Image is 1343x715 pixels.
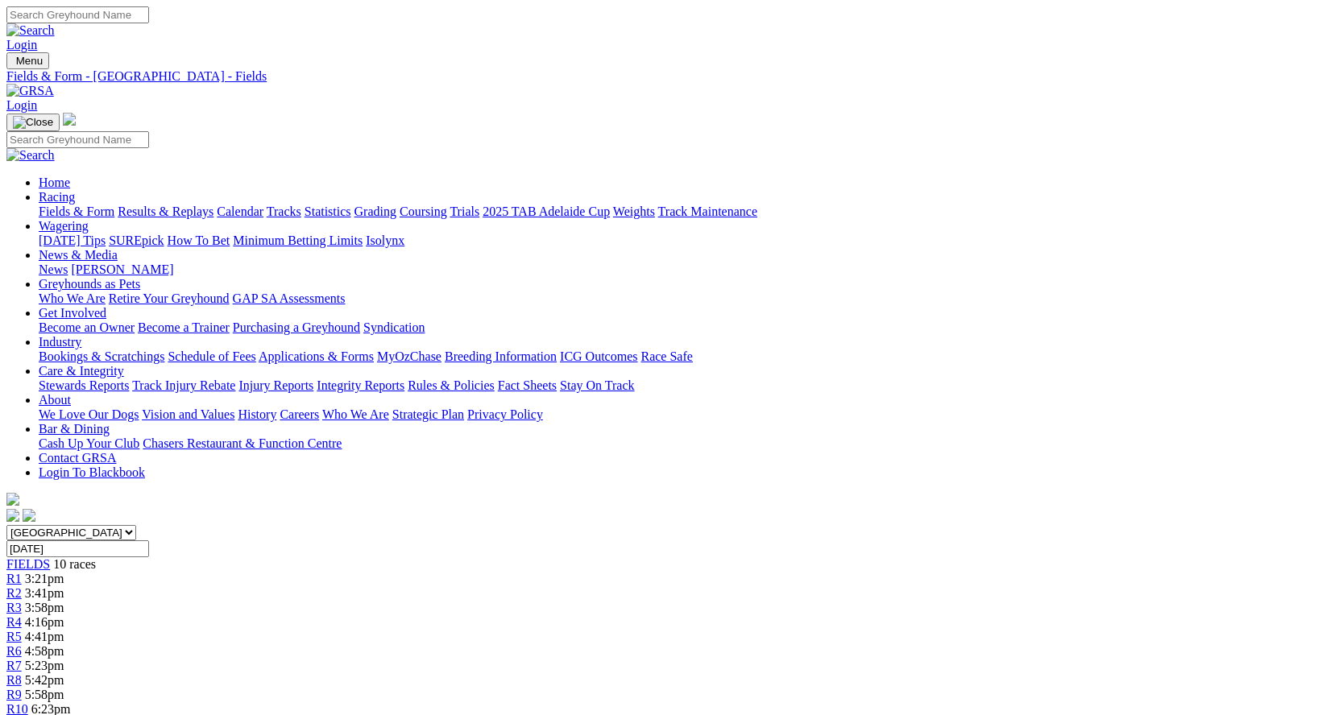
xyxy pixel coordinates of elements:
a: Breeding Information [445,349,557,363]
a: MyOzChase [377,349,441,363]
div: Greyhounds as Pets [39,291,1337,306]
a: Calendar [217,205,263,218]
div: Wagering [39,234,1337,248]
img: twitter.svg [23,509,35,522]
img: facebook.svg [6,509,19,522]
span: 5:42pm [25,673,64,687]
a: [PERSON_NAME] [71,262,173,276]
span: 3:41pm [25,586,64,600]
a: Statistics [305,205,351,218]
a: Home [39,176,70,189]
a: R9 [6,688,22,701]
a: R8 [6,673,22,687]
button: Toggle navigation [6,114,60,131]
a: R7 [6,659,22,672]
a: Track Maintenance [658,205,757,218]
a: Wagering [39,219,89,233]
a: 2025 TAB Adelaide Cup [483,205,610,218]
input: Search [6,6,149,23]
div: About [39,407,1337,422]
span: 4:58pm [25,644,64,658]
div: Fields & Form - [GEOGRAPHIC_DATA] - Fields [6,69,1337,84]
div: Bar & Dining [39,436,1337,451]
a: Race Safe [640,349,692,363]
span: 10 races [53,557,96,571]
a: Track Injury Rebate [132,378,235,392]
span: R2 [6,586,22,600]
img: GRSA [6,84,54,98]
a: Industry [39,335,81,349]
img: logo-grsa-white.png [63,113,76,126]
a: Care & Integrity [39,364,124,378]
a: Injury Reports [238,378,313,392]
a: Applications & Forms [259,349,374,363]
a: R1 [6,572,22,585]
a: Become a Trainer [138,320,230,334]
span: 5:23pm [25,659,64,672]
a: Trials [450,205,479,218]
img: Close [13,116,53,129]
a: Fields & Form [39,205,114,218]
a: Integrity Reports [317,378,404,392]
div: Care & Integrity [39,378,1337,393]
span: R4 [6,615,22,629]
a: History [238,407,276,421]
img: Search [6,23,55,38]
a: Coursing [400,205,447,218]
a: ICG Outcomes [560,349,637,363]
a: Who We Are [322,407,389,421]
a: Become an Owner [39,320,135,334]
img: Search [6,148,55,163]
a: Schedule of Fees [168,349,255,363]
div: Get Involved [39,320,1337,335]
a: Weights [613,205,655,218]
a: R3 [6,601,22,614]
a: Careers [280,407,319,421]
a: Vision and Values [142,407,234,421]
input: Search [6,131,149,148]
span: 4:41pm [25,630,64,643]
a: SUREpick [109,234,164,247]
span: 5:58pm [25,688,64,701]
img: logo-grsa-white.png [6,493,19,506]
a: Results & Replays [118,205,213,218]
div: News & Media [39,262,1337,277]
input: Select date [6,540,149,557]
a: Login To Blackbook [39,465,145,479]
a: Chasers Restaurant & Function Centre [143,436,342,450]
a: Stay On Track [560,378,634,392]
a: Get Involved [39,306,106,320]
a: Who We Are [39,291,106,305]
a: FIELDS [6,557,50,571]
a: Login [6,38,37,52]
a: About [39,393,71,407]
a: Greyhounds as Pets [39,277,140,291]
span: 4:16pm [25,615,64,629]
span: 3:58pm [25,601,64,614]
a: Tracks [267,205,301,218]
a: Isolynx [366,234,404,247]
a: We Love Our Dogs [39,407,139,421]
button: Toggle navigation [6,52,49,69]
a: Bookings & Scratchings [39,349,164,363]
a: News & Media [39,248,118,262]
a: Bar & Dining [39,422,110,436]
a: Retire Your Greyhound [109,291,230,305]
span: Menu [16,55,43,67]
a: How To Bet [168,234,230,247]
a: Grading [354,205,396,218]
a: R6 [6,644,22,658]
a: Strategic Plan [392,407,464,421]
a: Purchasing a Greyhound [233,320,360,334]
a: Minimum Betting Limits [233,234,363,247]
a: Racing [39,190,75,204]
a: R5 [6,630,22,643]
